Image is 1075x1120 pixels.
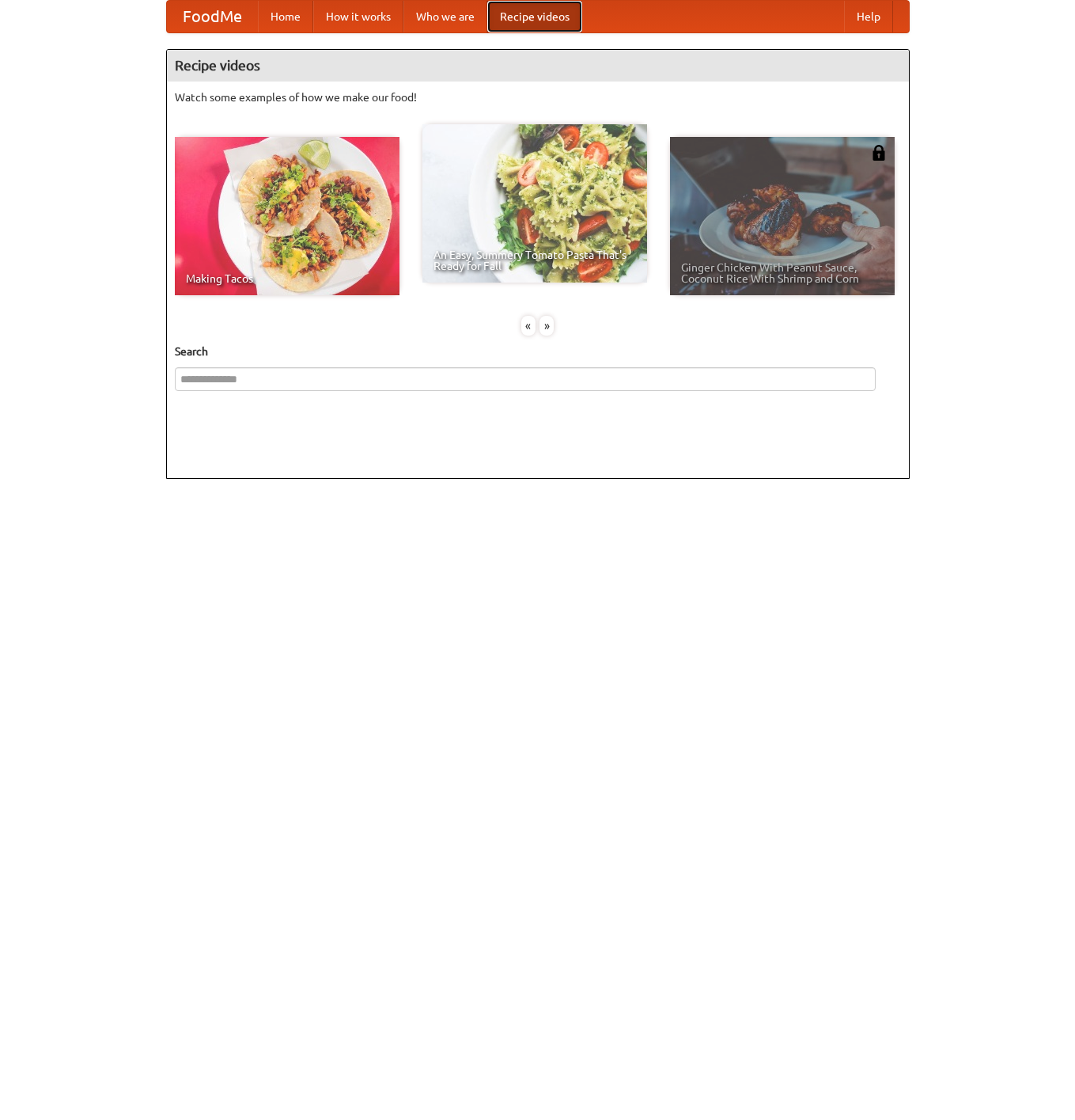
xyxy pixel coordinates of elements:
p: Watch some examples of how we make our food! [175,89,901,105]
a: Who we are [403,1,487,32]
a: FoodMe [167,1,258,32]
a: Recipe videos [487,1,582,32]
div: « [521,316,536,336]
div: » [539,316,554,336]
h4: Recipe videos [167,50,909,82]
span: Making Tacos [186,273,388,284]
h5: Search [175,344,901,359]
a: Home [258,1,313,32]
a: An Easy, Summery Tomato Pasta That's Ready for Fall [422,124,647,283]
a: Help [844,1,893,32]
a: How it works [313,1,403,32]
span: An Easy, Summery Tomato Pasta That's Ready for Fall [433,249,636,271]
img: 483408.png [871,145,887,161]
a: Making Tacos [175,137,399,295]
